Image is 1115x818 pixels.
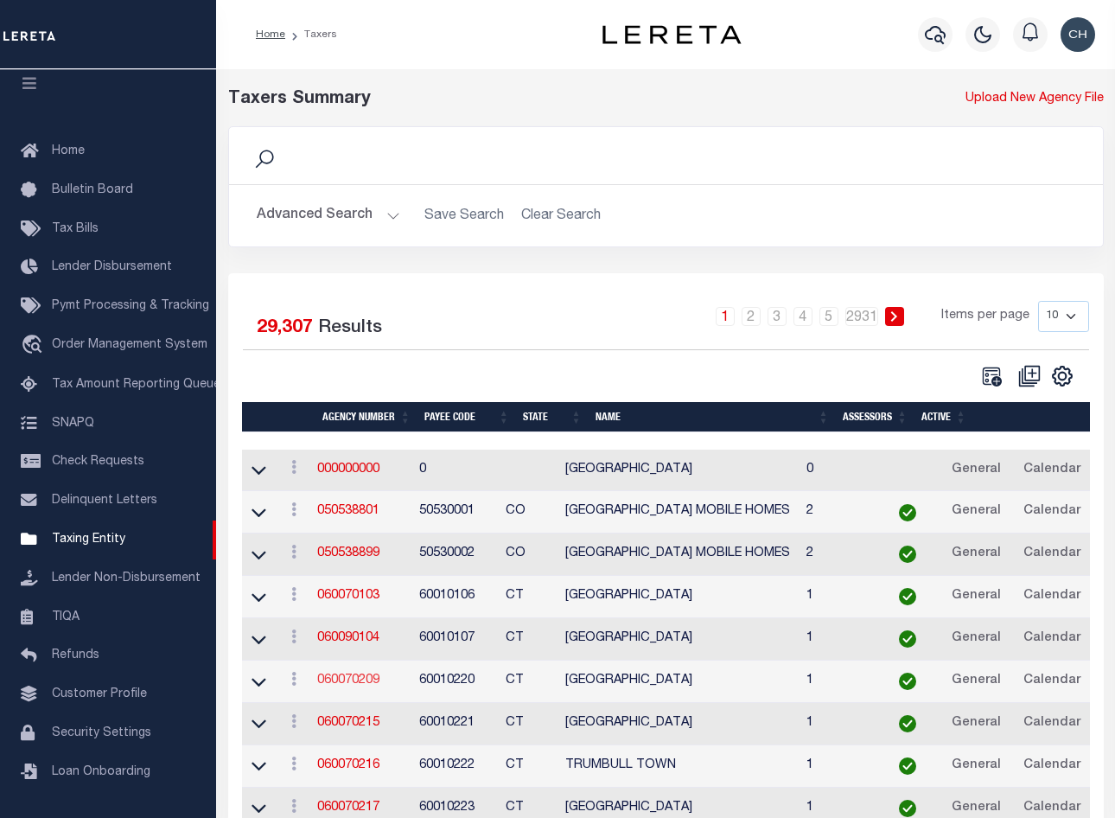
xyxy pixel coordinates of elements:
[944,710,1009,738] a: General
[315,402,417,432] th: Agency Number: activate to sort column ascending
[602,25,741,44] img: logo-dark.svg
[1016,498,1088,526] a: Calendar
[800,618,878,661] td: 1
[944,752,1009,780] a: General
[944,540,1009,568] a: General
[1061,17,1095,52] img: svg+xml;base64,PHN2ZyB4bWxucz0iaHR0cDovL3d3dy53My5vcmcvMjAwMC9zdmciIHBvaW50ZXItZXZlbnRzPSJub25lIi...
[944,625,1009,653] a: General
[412,661,499,703] td: 60010220
[716,307,735,326] a: 1
[52,572,201,585] span: Lender Non-Disbursement
[800,703,878,745] td: 1
[558,703,800,745] td: [GEOGRAPHIC_DATA]
[965,90,1104,109] a: Upload New Agency File
[944,583,1009,610] a: General
[944,457,1009,484] a: General
[800,491,878,534] td: 2
[742,307,761,326] a: 2
[52,379,220,391] span: Tax Amount Reporting Queue
[800,450,878,492] td: 0
[941,307,1029,326] span: Items per page
[1016,457,1088,484] a: Calendar
[499,618,559,661] td: CT
[52,534,125,546] span: Taxing Entity
[845,307,878,326] a: 2931
[800,534,878,576] td: 2
[914,402,973,432] th: Active: activate to sort column ascending
[899,630,916,648] img: check-icon-green.svg
[1016,752,1088,780] a: Calendar
[256,29,285,40] a: Home
[1016,625,1088,653] a: Calendar
[800,661,878,703] td: 1
[899,800,916,817] img: check-icon-green.svg
[899,757,916,775] img: check-icon-green.svg
[768,307,787,326] a: 3
[21,335,48,357] i: travel_explore
[417,402,516,432] th: Payee Code: activate to sort column ascending
[558,618,800,661] td: [GEOGRAPHIC_DATA]
[412,534,499,576] td: 50530002
[317,674,379,687] a: 060070209
[1016,668,1088,695] a: Calendar
[836,402,914,432] th: Assessors: activate to sort column ascending
[558,491,800,534] td: [GEOGRAPHIC_DATA] MOBILE HOMES
[800,745,878,788] td: 1
[52,688,147,700] span: Customer Profile
[52,223,99,235] span: Tax Bills
[1016,710,1088,738] a: Calendar
[52,145,85,157] span: Home
[558,745,800,788] td: TRUMBULL TOWN
[793,307,812,326] a: 4
[899,673,916,690] img: check-icon-green.svg
[499,534,559,576] td: CO
[412,491,499,534] td: 50530001
[558,534,800,576] td: [GEOGRAPHIC_DATA] MOBILE HOMES
[558,450,800,492] td: [GEOGRAPHIC_DATA]
[52,184,133,196] span: Bulletin Board
[819,307,838,326] a: 5
[52,300,209,312] span: Pymt Processing & Tracking
[317,547,379,559] a: 050538899
[317,802,379,814] a: 060070217
[499,491,559,534] td: CO
[412,703,499,745] td: 60010221
[899,715,916,732] img: check-icon-green.svg
[52,261,172,273] span: Lender Disbursement
[899,588,916,605] img: check-icon-green.svg
[257,319,313,337] span: 29,307
[228,86,878,112] div: Taxers Summary
[317,590,379,602] a: 060070103
[899,504,916,521] img: check-icon-green.svg
[52,456,144,468] span: Check Requests
[412,745,499,788] td: 60010222
[52,417,94,429] span: SNAPQ
[52,339,207,351] span: Order Management System
[499,745,559,788] td: CT
[317,717,379,729] a: 060070215
[499,703,559,745] td: CT
[317,505,379,517] a: 050538801
[52,649,99,661] span: Refunds
[257,199,400,233] button: Advanced Search
[899,546,916,563] img: check-icon-green.svg
[1016,540,1088,568] a: Calendar
[558,576,800,618] td: [GEOGRAPHIC_DATA]
[499,576,559,618] td: CT
[558,661,800,703] td: [GEOGRAPHIC_DATA]
[412,450,499,492] td: 0
[516,402,589,432] th: State: activate to sort column ascending
[317,463,379,476] a: 000000000
[589,402,836,432] th: Name: activate to sort column ascending
[944,498,1009,526] a: General
[1016,583,1088,610] a: Calendar
[52,766,150,778] span: Loan Onboarding
[944,668,1009,695] a: General
[412,618,499,661] td: 60010107
[317,632,379,644] a: 060090104
[800,576,878,618] td: 1
[318,315,382,342] label: Results
[52,610,80,623] span: TIQA
[52,495,157,507] span: Delinquent Letters
[317,759,379,771] a: 060070216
